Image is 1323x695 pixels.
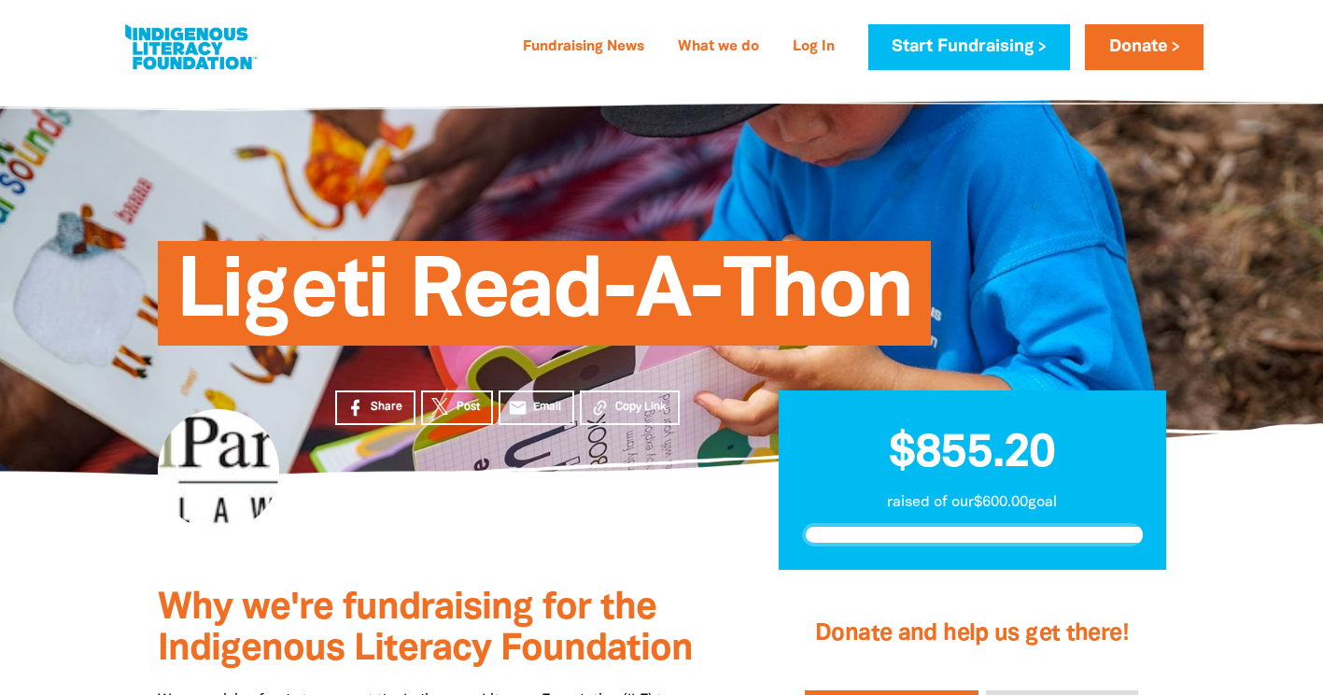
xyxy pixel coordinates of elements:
a: emailEmail [499,390,575,425]
a: Donate [1085,24,1203,70]
a: Post [421,390,493,425]
a: Start Fundraising [868,24,1070,70]
span: Post [457,399,480,416]
a: What we do [667,33,770,63]
p: raised of our $600.00 goal [802,491,1143,514]
span: Email [533,399,561,416]
span: Ligeti Read-A-Thon [176,255,913,346]
a: Log In [781,33,846,63]
a: Fundraising News [512,33,655,63]
button: Copy Link [580,390,680,425]
a: Share [335,390,415,425]
span: Share [371,399,402,416]
span: Why we're fundraising for the Indigenous Literacy Foundation [158,591,693,667]
span: $855.20 [889,433,1055,475]
h2: Donate and help us get there! [801,597,1142,672]
i: email [508,398,528,418]
span: Copy Link [615,399,667,416]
